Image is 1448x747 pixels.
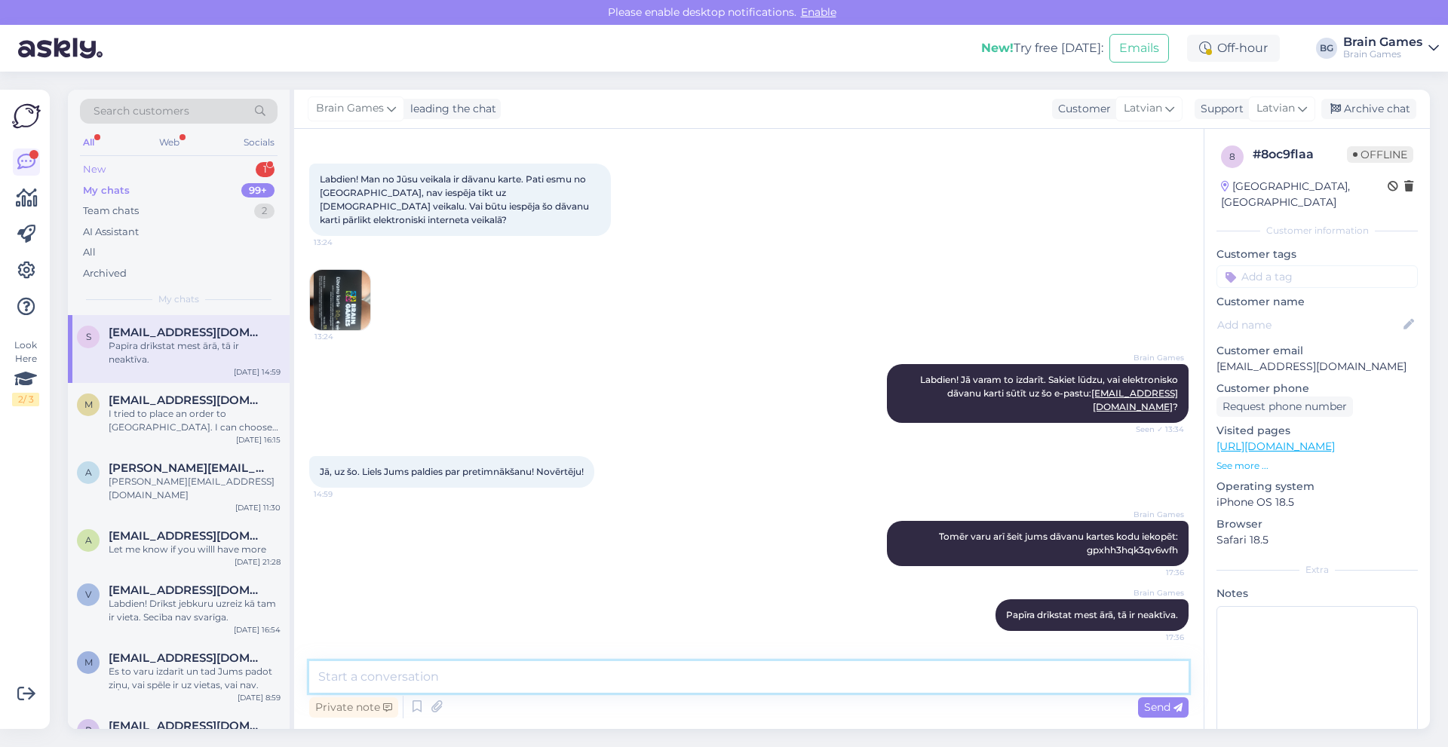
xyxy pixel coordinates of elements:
[1216,494,1418,510] p: iPhone OS 18.5
[1216,246,1418,262] p: Customer tags
[1316,38,1337,59] div: BG
[939,531,1180,556] span: Tomēr varu arī šeit jums dāvanu kartes kodu iekopēt: gpxhh3hqk3qv6wfh
[1216,294,1418,310] p: Customer name
[85,467,92,478] span: a
[85,589,91,600] span: v
[235,502,281,513] div: [DATE] 11:30
[1109,34,1169,63] button: Emails
[320,466,584,477] span: Jā, uz šo. Liels Jums paldies par pretimnākšanu! Novērtēju!
[236,434,281,445] div: [DATE] 16:15
[109,529,265,543] span: antonio.doslic1993@gmail.com
[109,339,281,366] div: Papīra drīkstat mest ārā, tā ir neaktīva.
[83,162,106,177] div: New
[234,366,281,378] div: [DATE] 14:59
[1321,99,1416,119] div: Archive chat
[1216,396,1353,417] div: Request phone number
[241,133,278,152] div: Socials
[1124,100,1162,117] span: Latvian
[1217,317,1400,333] input: Add name
[1347,146,1413,163] span: Offline
[920,374,1180,412] span: Labdien! Jā varam to izdarīt. Sakiet lūdzu, vai elektronisko dāvanu karti sūtīt uz šo e-pastu: ?
[314,331,371,342] span: 13:24
[1144,700,1183,714] span: Send
[316,100,384,117] span: Brain Games
[109,665,281,692] div: Es to varu izdarīt un tad Jums padot ziņu, vai spēle ir uz vietas, vai nav.
[109,393,265,407] span: mikaeljaakkola@hotmail.com
[320,173,591,225] span: Labdien! Man no Jūsu veikala ir dāvanu karte. Pati esmu no [GEOGRAPHIC_DATA], nav iespēja tikt uz...
[1127,632,1184,643] span: 17:36
[84,399,93,410] span: m
[12,338,39,406] div: Look Here
[1221,179,1388,210] div: [GEOGRAPHIC_DATA], [GEOGRAPHIC_DATA]
[156,133,183,152] div: Web
[256,162,275,177] div: 1
[83,225,139,240] div: AI Assistant
[1216,343,1418,359] p: Customer email
[1052,101,1111,117] div: Customer
[1343,36,1422,48] div: Brain Games
[109,326,265,339] span: spetrovska1996@gmail.com
[309,697,398,718] div: Private note
[254,204,275,219] div: 2
[85,724,92,736] span: r
[1216,459,1418,473] p: See more ...
[310,270,370,330] img: Attachment
[86,331,91,342] span: s
[83,183,130,198] div: My chats
[1216,479,1418,494] p: Operating system
[238,692,281,703] div: [DATE] 8:59
[1091,387,1178,412] a: [EMAIL_ADDRESS][DOMAIN_NAME]
[1216,439,1335,453] a: [URL][DOMAIN_NAME]
[404,101,496,117] div: leading the chat
[241,183,275,198] div: 99+
[235,556,281,568] div: [DATE] 21:28
[12,102,41,130] img: Askly Logo
[1343,48,1422,60] div: Brain Games
[1216,359,1418,375] p: [EMAIL_ADDRESS][DOMAIN_NAME]
[109,543,281,556] div: Let me know if you willl have more
[85,534,92,546] span: a
[1127,567,1184,578] span: 17:36
[80,133,97,152] div: All
[314,237,370,248] span: 13:24
[1253,145,1347,164] div: # 8oc9flaa
[1006,609,1178,620] span: Papīra drīkstat mest ārā, tā ir neaktīva.
[1229,151,1235,162] span: 8
[1216,224,1418,237] div: Customer information
[83,204,139,219] div: Team chats
[1216,381,1418,396] p: Customer phone
[109,461,265,475] span: andrejsvaicuks@alojai.lv
[83,245,96,260] div: All
[109,407,281,434] div: I tried to place an order to [GEOGRAPHIC_DATA]. I can choose "Finland" but none of the addresses ...
[83,266,127,281] div: Archived
[158,292,199,306] span: My chats
[1216,586,1418,602] p: Notes
[109,597,281,624] div: Labdien! Drīkst jebkuru uzreiz kā tam ir vieta. Secība nav svarīga.
[1127,424,1184,435] span: Seen ✓ 13:34
[84,657,93,668] span: m
[1256,100,1295,117] span: Latvian
[109,651,265,665] span: maljva@gmail.com
[109,719,265,733] span: robertsbruveris@gmail.com
[1343,36,1439,60] a: Brain GamesBrain Games
[109,475,281,502] div: [PERSON_NAME][EMAIL_ADDRESS][DOMAIN_NAME]
[1216,532,1418,548] p: Safari 18.5
[1127,509,1184,520] span: Brain Games
[981,41,1014,55] b: New!
[1216,423,1418,439] p: Visited pages
[234,624,281,635] div: [DATE] 16:54
[1187,35,1280,62] div: Off-hour
[1195,101,1244,117] div: Support
[1127,352,1184,363] span: Brain Games
[1127,587,1184,599] span: Brain Games
[981,39,1103,57] div: Try free [DATE]:
[109,583,265,597] span: vikulik22@inbox.lv
[796,5,841,19] span: Enable
[12,393,39,406] div: 2 / 3
[94,103,189,119] span: Search customers
[1216,563,1418,577] div: Extra
[1216,516,1418,532] p: Browser
[1216,265,1418,288] input: Add a tag
[314,488,370,500] span: 14:59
